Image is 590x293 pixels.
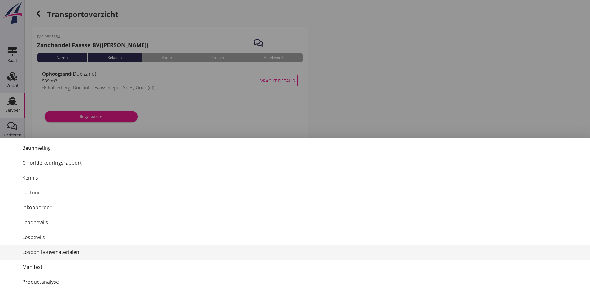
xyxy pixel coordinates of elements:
[22,234,45,241] font: Losbewijs
[22,249,79,255] font: Losbon bouwmaterialen
[22,278,59,285] font: Productanalyse
[22,204,52,211] font: Inkooporder
[22,159,82,166] font: Chloride keuringsrapport
[22,219,48,226] font: Laadbewijs
[22,264,42,270] font: Manifest
[22,144,51,151] font: Beunmeting
[22,174,38,181] font: Kennis
[22,189,40,196] font: Factuur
